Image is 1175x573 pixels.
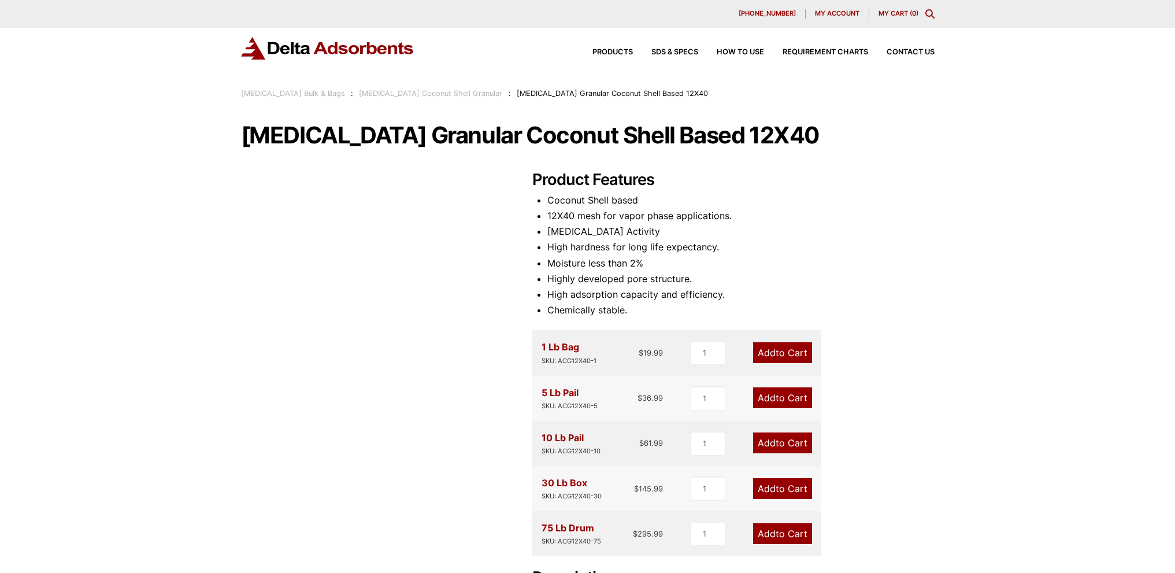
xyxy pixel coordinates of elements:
bdi: 295.99 [633,529,663,538]
a: SDS & SPECS [633,49,698,56]
div: SKU: ACG12X40-10 [542,446,601,457]
a: Add to Cart [753,478,812,499]
div: 1 Lb Bag [542,339,596,366]
bdi: 19.99 [639,348,663,357]
a: My Cart (0) [879,9,918,17]
span: $ [639,348,643,357]
li: Highly developed pore structure. [547,271,935,287]
span: My account [815,10,859,17]
span: $ [639,438,644,448]
a: How to Use [698,49,764,56]
div: SKU: ACG12X40-75 [542,536,601,547]
span: Contact Us [887,49,935,56]
li: Coconut Shell based [547,193,935,208]
li: Chemically stable. [547,302,935,318]
div: Toggle Modal Content [925,9,935,19]
span: [PHONE_NUMBER] [739,10,796,17]
div: SKU: ACG12X40-5 [542,401,598,412]
a: Add to Cart [753,342,812,363]
div: SKU: ACG12X40-30 [542,491,602,502]
li: High adsorption capacity and efficiency. [547,287,935,302]
span: : [351,89,353,98]
a: Add to Cart [753,387,812,408]
a: My account [806,9,869,19]
span: $ [633,529,637,538]
a: [MEDICAL_DATA] Coconut Shell Granular [359,89,502,98]
div: 5 Lb Pail [542,385,598,412]
a: Requirement Charts [764,49,868,56]
span: : [509,89,511,98]
span: $ [637,393,642,402]
h1: [MEDICAL_DATA] Granular Coconut Shell Based 12X40 [241,123,935,147]
a: [MEDICAL_DATA] Bulk & Bags [241,89,345,98]
div: 75 Lb Drum [542,520,601,547]
a: Add to Cart [753,432,812,453]
span: $ [634,484,639,493]
span: 0 [912,9,916,17]
img: Delta Adsorbents [241,37,414,60]
li: High hardness for long life expectancy. [547,239,935,255]
span: [MEDICAL_DATA] Granular Coconut Shell Based 12X40 [517,89,708,98]
div: 30 Lb Box [542,475,602,502]
bdi: 36.99 [637,393,663,402]
h2: Product Features [532,171,935,190]
div: SKU: ACG12X40-1 [542,356,596,367]
span: How to Use [717,49,764,56]
bdi: 61.99 [639,438,663,448]
a: Products [574,49,633,56]
span: Requirement Charts [783,49,868,56]
span: SDS & SPECS [651,49,698,56]
a: Contact Us [868,49,935,56]
a: Add to Cart [753,523,812,544]
li: [MEDICAL_DATA] Activity [547,224,935,239]
div: 10 Lb Pail [542,430,601,457]
li: 12X40 mesh for vapor phase applications. [547,208,935,224]
span: Products [592,49,633,56]
bdi: 145.99 [634,484,663,493]
a: [PHONE_NUMBER] [729,9,806,19]
li: Moisture less than 2% [547,256,935,271]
